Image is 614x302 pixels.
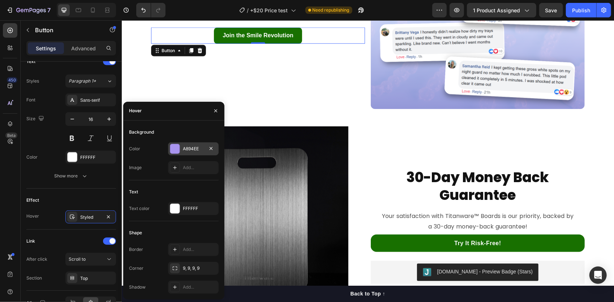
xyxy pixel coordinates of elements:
span: Paragraph 1* [69,78,96,84]
img: gempages_520692811171890275-ceb3a799-4cb7-4eae-a445-2f1708a2ec5b.png [46,106,227,287]
button: Paragraph 1* [65,75,116,88]
div: Effect [26,197,39,204]
div: Color [26,154,38,160]
div: Corner [129,265,143,272]
button: Scroll to [65,253,116,266]
div: 450 [7,77,17,83]
div: Border [129,246,143,253]
div: Publish [572,7,590,14]
button: Publish [566,3,596,17]
div: Add... [183,284,217,290]
p: Your satisfaction with Titanware™ Boards is our priority, backed by a 30-day money-back guarantee! [258,191,454,212]
span: Save [545,7,557,13]
span: 1 product assigned [473,7,520,14]
div: Link [26,238,35,244]
div: Styled [80,214,101,221]
div: Image [129,164,142,171]
span: Need republishing [313,7,349,13]
div: Section [26,275,42,281]
div: Open Intercom Messenger [589,267,607,284]
div: FFFFFF [80,154,114,161]
div: Size [26,114,46,124]
a: Try It Risk-Free! [249,214,463,232]
div: Show more [55,172,88,180]
span: +$20 Price test [250,7,288,14]
iframe: Design area [122,20,614,302]
p: Advanced [71,45,96,52]
button: Judge.me - Preview Badge (Stars) [295,243,417,261]
span: Scroll to [69,256,86,262]
h2: 30-Day Money Back Guarantee [249,147,463,185]
p: Button [35,26,96,34]
div: Text [129,189,138,195]
p: Settings [36,45,56,52]
div: A894EE [183,146,204,152]
span: / [247,7,249,14]
div: [DOMAIN_NAME] - Preview Badge (Stars) [315,248,411,255]
div: Hover [129,108,142,114]
div: Hover [26,213,39,219]
div: Font [26,97,35,103]
img: Judgeme.png [301,248,310,256]
div: Top [80,275,114,282]
div: Text color [129,205,150,212]
div: Beta [5,133,17,138]
div: Shape [129,230,142,236]
button: Show more [26,169,116,183]
div: Add... [183,246,217,253]
div: Back to Top ↑ [229,270,263,277]
div: Background [129,129,154,135]
div: Undo/Redo [136,3,166,17]
div: FFFFFF [183,205,217,212]
div: Sans-serif [80,97,114,104]
div: After click [26,256,47,263]
button: Save [539,3,563,17]
button: 1 product assigned [467,3,536,17]
div: Color [129,146,140,152]
div: Add... [183,164,217,171]
div: 9, 9, 9, 9 [183,265,217,272]
p: Try It Risk-Free! [332,219,379,227]
button: 7 [3,3,54,17]
div: Text [26,58,35,65]
p: 7 [47,6,51,14]
div: Shadow [129,284,146,290]
div: Styles [26,78,39,84]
